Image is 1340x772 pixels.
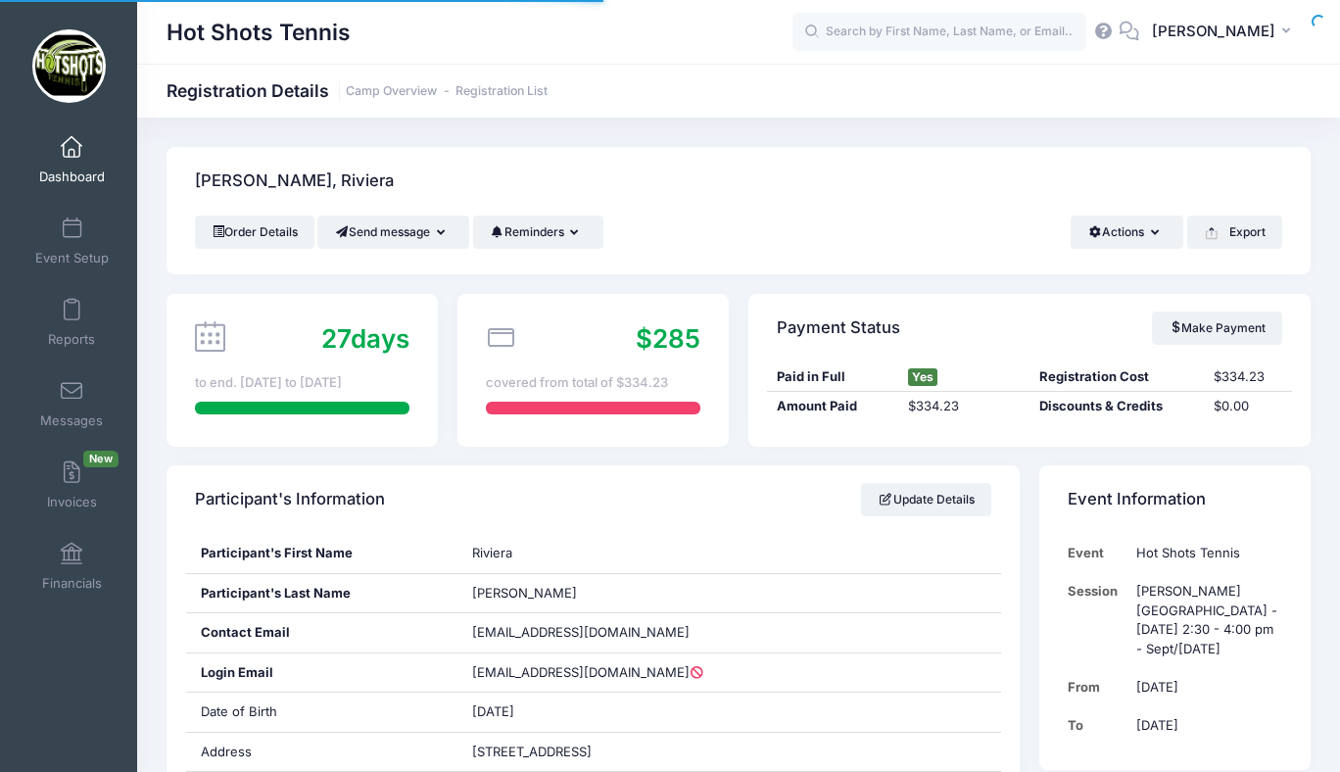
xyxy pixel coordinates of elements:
span: [PERSON_NAME] [472,585,577,601]
a: Update Details [861,483,991,516]
button: Export [1187,216,1282,249]
span: Riviera [472,545,512,560]
div: Login Email [186,653,457,693]
div: Amount Paid [767,397,898,416]
td: Session [1068,572,1127,668]
div: $0.00 [1204,397,1291,416]
span: Reports [48,331,95,348]
a: Order Details [195,216,314,249]
a: Reports [25,288,119,357]
div: Discounts & Credits [1029,397,1204,416]
span: Financials [42,575,102,592]
h4: Payment Status [777,300,900,356]
div: Registration Cost [1029,367,1204,387]
td: [DATE] [1127,668,1282,706]
span: [STREET_ADDRESS] [472,744,592,759]
button: Actions [1071,216,1183,249]
div: $334.23 [1204,367,1291,387]
input: Search by First Name, Last Name, or Email... [792,13,1086,52]
span: Invoices [47,494,97,510]
span: Unsubscribed [690,666,705,679]
span: Dashboard [39,169,105,185]
h4: [PERSON_NAME], Riviera [195,154,394,210]
h4: Participant's Information [195,472,385,528]
a: Camp Overview [346,84,437,99]
a: Event Setup [25,207,119,275]
div: Paid in Full [767,367,898,387]
h1: Hot Shots Tennis [167,10,351,55]
a: Make Payment [1152,312,1282,345]
div: to end. [DATE] to [DATE] [195,373,409,393]
img: Hot Shots Tennis [32,29,106,103]
div: Contact Email [186,613,457,652]
span: [EMAIL_ADDRESS][DOMAIN_NAME] [472,663,717,683]
span: New [83,451,119,467]
a: Dashboard [25,125,119,194]
div: Participant's First Name [186,534,457,573]
a: Messages [25,369,119,438]
div: covered from total of $334.23 [486,373,700,393]
div: Participant's Last Name [186,574,457,613]
td: To [1068,706,1127,745]
td: From [1068,668,1127,706]
span: [EMAIL_ADDRESS][DOMAIN_NAME] [472,624,690,640]
td: [DATE] [1127,706,1282,745]
div: Date of Birth [186,693,457,732]
div: Address [186,733,457,772]
td: Event [1068,534,1127,572]
span: Messages [40,412,103,429]
button: Send message [317,216,469,249]
span: Event Setup [35,250,109,266]
td: Hot Shots Tennis [1127,534,1282,572]
a: Registration List [455,84,548,99]
h1: Registration Details [167,80,548,101]
a: InvoicesNew [25,451,119,519]
span: $285 [636,323,700,354]
div: $334.23 [898,397,1029,416]
span: [DATE] [472,703,514,719]
h4: Event Information [1068,472,1206,528]
div: days [321,319,409,358]
span: Yes [908,368,937,386]
span: 27 [321,323,351,354]
button: [PERSON_NAME] [1139,10,1311,55]
span: [PERSON_NAME] [1152,21,1275,42]
a: Financials [25,532,119,601]
td: [PERSON_NAME][GEOGRAPHIC_DATA] - [DATE] 2:30 - 4:00 pm - Sept/[DATE] [1127,572,1282,668]
button: Reminders [473,216,603,249]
